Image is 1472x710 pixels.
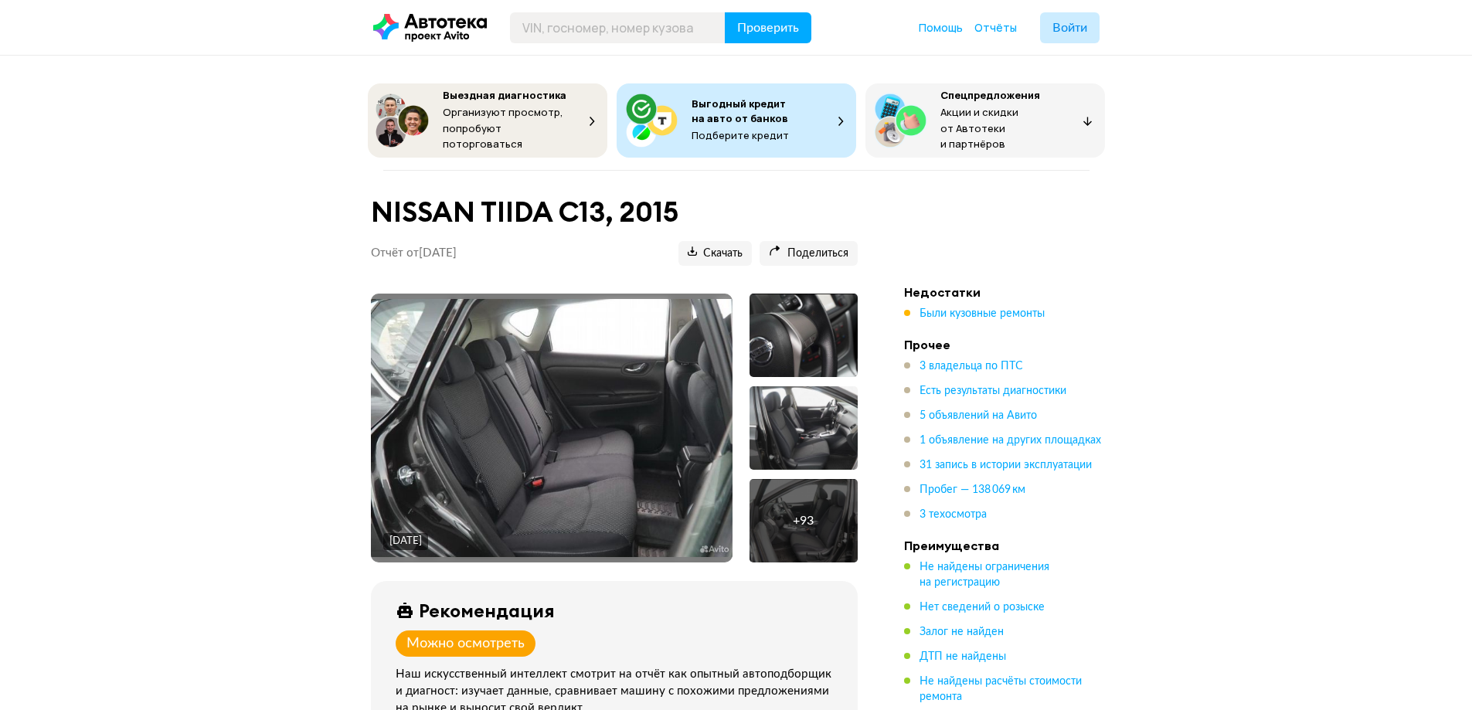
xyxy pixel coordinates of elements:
[865,83,1105,158] button: СпецпредложенияАкции и скидки от Автотеки и партнёров
[692,128,789,142] span: Подберите кредит
[443,88,566,102] span: Выездная диагностика
[919,20,963,35] span: Помощь
[617,83,856,158] button: Выгодный кредит на авто от банковПодберите кредит
[1052,22,1087,34] span: Войти
[920,651,1006,662] span: ДТП не найдены
[443,105,563,151] span: Организуют просмотр, попробуют поторговаться
[389,535,422,549] div: [DATE]
[920,386,1066,396] span: Есть результаты диагностики
[920,410,1037,421] span: 5 объявлений на Авито
[725,12,811,43] button: Проверить
[1040,12,1100,43] button: Войти
[974,20,1017,35] span: Отчёты
[974,20,1017,36] a: Отчёты
[920,435,1101,446] span: 1 объявление на других площадках
[920,602,1045,613] span: Нет сведений о розыске
[919,20,963,36] a: Помощь
[406,635,525,652] div: Можно осмотреть
[920,509,987,520] span: 3 техосмотра
[940,88,1040,102] span: Спецпредложения
[920,460,1092,471] span: 31 запись в истории эксплуатации
[904,538,1120,553] h4: Преимущества
[692,97,788,125] span: Выгодный кредит на авто от банков
[688,246,743,261] span: Скачать
[760,241,858,266] button: Поделиться
[737,22,799,34] span: Проверить
[419,600,555,621] div: Рекомендация
[368,83,607,158] button: Выездная диагностикаОрганизуют просмотр, попробуют поторговаться
[371,195,858,229] h1: NISSAN TIIDA C13, 2015
[940,105,1018,151] span: Акции и скидки от Автотеки и партнёров
[793,513,814,528] div: + 93
[920,676,1082,702] span: Не найдены расчёты стоимости ремонта
[510,12,726,43] input: VIN, госномер, номер кузова
[678,241,752,266] button: Скачать
[371,299,733,557] img: Main car
[769,246,848,261] span: Поделиться
[904,337,1120,352] h4: Прочее
[371,246,457,261] p: Отчёт от [DATE]
[920,484,1025,495] span: Пробег — 138 069 км
[920,361,1023,372] span: 3 владельца по ПТС
[920,627,1004,637] span: Залог не найден
[920,562,1049,588] span: Не найдены ограничения на регистрацию
[920,308,1045,319] span: Были кузовные ремонты
[904,284,1120,300] h4: Недостатки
